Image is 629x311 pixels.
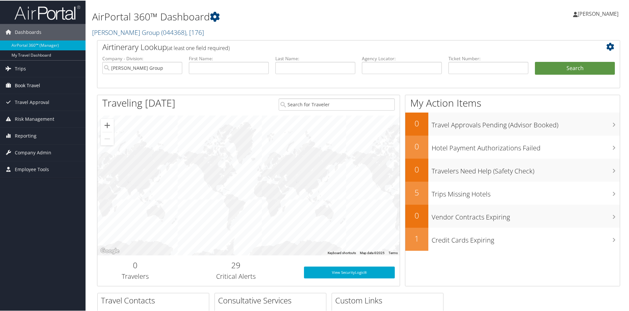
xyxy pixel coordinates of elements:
span: ( 044368 ) [161,27,186,36]
a: 1Credit Cards Expiring [405,227,620,250]
h2: Custom Links [335,294,443,305]
a: [PERSON_NAME] [573,3,625,23]
label: First Name: [189,55,269,61]
h3: Hotel Payment Authorizations Failed [432,140,620,152]
h1: My Action Items [405,95,620,109]
label: Ticket Number: [448,55,528,61]
a: 0Travel Approvals Pending (Advisor Booked) [405,112,620,135]
a: 0Hotel Payment Authorizations Failed [405,135,620,158]
button: Keyboard shortcuts [328,250,356,255]
button: Zoom in [101,118,114,131]
a: 0Vendor Contracts Expiring [405,204,620,227]
span: Dashboards [15,23,41,40]
span: Book Travel [15,77,40,93]
h1: Traveling [DATE] [102,95,175,109]
span: Risk Management [15,110,54,127]
label: Last Name: [275,55,355,61]
input: Search for Traveler [279,98,395,110]
span: , [ 176 ] [186,27,204,36]
h2: 0 [102,259,168,270]
h2: 0 [405,209,428,220]
h2: 5 [405,186,428,197]
h2: 0 [405,117,428,128]
img: Google [99,246,121,255]
span: Map data ©2025 [360,250,385,254]
h2: 0 [405,163,428,174]
h3: Travel Approvals Pending (Advisor Booked) [432,117,620,129]
span: Company Admin [15,144,51,160]
h2: 1 [405,232,428,244]
h3: Trips Missing Hotels [432,186,620,198]
h3: Travelers Need Help (Safety Check) [432,163,620,175]
span: Reporting [15,127,37,143]
a: [PERSON_NAME] Group [92,27,204,36]
a: Terms (opens in new tab) [389,250,398,254]
h2: 29 [178,259,294,270]
span: [PERSON_NAME] [578,10,618,17]
a: View SecurityLogic® [304,266,395,278]
h2: Airtinerary Lookup [102,41,571,52]
h2: Consultative Services [218,294,326,305]
span: Trips [15,60,26,76]
img: airportal-logo.png [14,4,80,20]
h2: Travel Contacts [101,294,209,305]
span: Employee Tools [15,161,49,177]
label: Agency Locator: [362,55,442,61]
a: Open this area in Google Maps (opens a new window) [99,246,121,255]
button: Search [535,61,615,74]
h1: AirPortal 360™ Dashboard [92,9,447,23]
a: 0Travelers Need Help (Safety Check) [405,158,620,181]
h3: Critical Alerts [178,271,294,280]
a: 5Trips Missing Hotels [405,181,620,204]
label: Company - Division: [102,55,182,61]
span: (at least one field required) [167,44,230,51]
h3: Travelers [102,271,168,280]
h3: Vendor Contracts Expiring [432,209,620,221]
button: Zoom out [101,132,114,145]
span: Travel Approval [15,93,49,110]
h3: Credit Cards Expiring [432,232,620,244]
h2: 0 [405,140,428,151]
